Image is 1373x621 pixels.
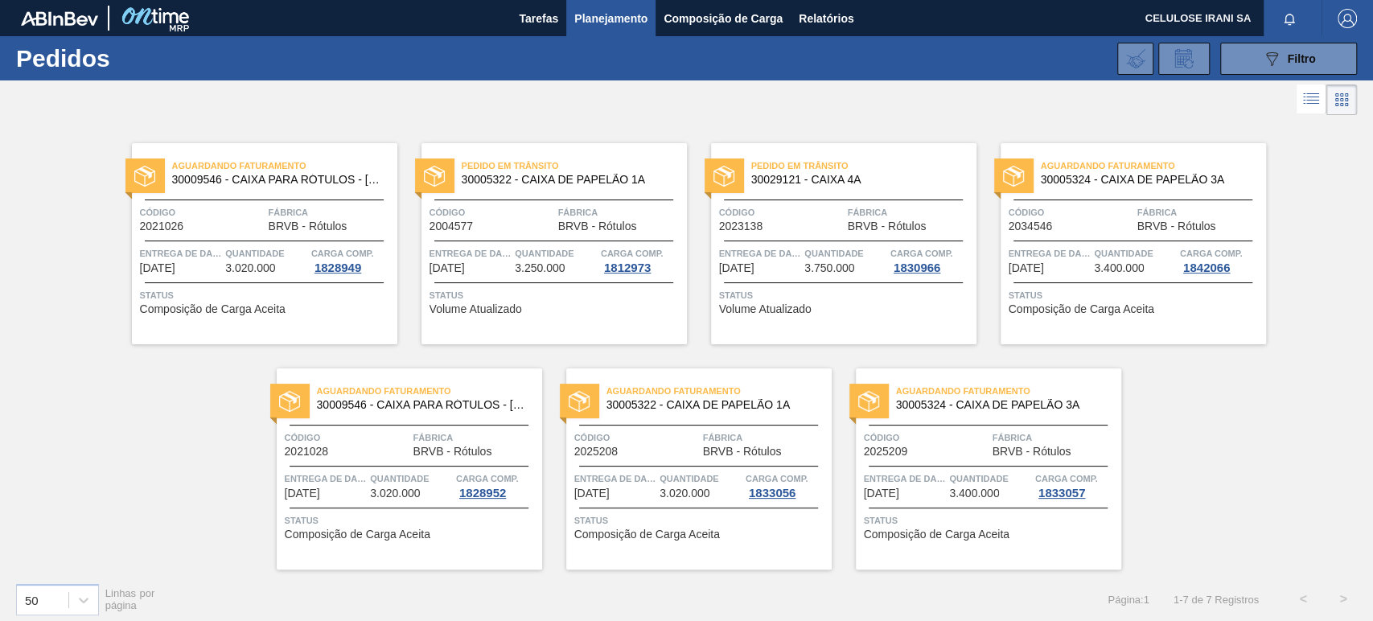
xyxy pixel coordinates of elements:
span: BRVB - Rótulos [848,220,927,232]
font: BRVB - Rótulos [703,445,782,458]
font: Entrega de dados [1009,249,1101,258]
font: Volume Atualizado [719,302,812,315]
span: Aguardando Faturamento [317,383,542,399]
font: Código [864,433,900,442]
font: Código [285,433,321,442]
a: Carga Comp.1830966 [890,245,972,274]
img: status [713,166,734,187]
span: 3.020.000 [370,487,420,500]
font: BRVB - Rótulos [413,445,492,458]
span: Entrega de dados [285,471,367,487]
font: 1830966 [894,261,940,274]
span: BRVB - Rótulos [1137,220,1216,232]
span: 01/10/2025 [574,487,610,500]
font: Composição de Carga Aceita [140,302,286,315]
span: Entrega de dados [864,471,946,487]
span: 3.020.000 [660,487,709,500]
font: 3.250.000 [515,261,565,274]
font: Fábrica [993,433,1033,442]
font: Tarefas [519,12,558,25]
font: [DATE] [285,487,320,500]
font: Carga Comp. [890,249,953,258]
span: 30005322 - CAIXA DE PAPELÃO 1A [462,174,674,186]
span: 2004577 [430,220,474,232]
font: Composição de Carga [664,12,783,25]
font: 30005322 - CAIXA DE PAPELÃO 1A [462,173,646,186]
span: Composição de Carga Aceita [140,303,286,315]
font: Aguardando Faturamento [172,161,306,171]
font: < [1299,592,1306,606]
span: Quantidade [515,245,597,261]
span: Status [430,287,683,303]
font: 2025209 [864,445,908,458]
span: Entrega de dados [719,245,801,261]
img: status [858,391,879,412]
font: Pedido em Trânsito [462,161,559,171]
a: Carga Comp.1828952 [456,471,538,500]
div: Solicitação de Revisão de Pedidos [1158,43,1210,75]
span: Aguardando Faturamento [896,383,1121,399]
font: [DATE] [430,261,465,274]
font: 2025208 [574,445,619,458]
font: CELULOSE IRANI SA [1145,12,1251,24]
font: Quantidade [225,249,284,258]
span: Fábrica [269,204,393,220]
span: Pedido em Trânsito [462,158,687,174]
font: 2034546 [1009,220,1053,232]
a: Carga Comp.1812973 [601,245,683,274]
span: Aguardando Faturamento [172,158,397,174]
span: 2023138 [719,220,763,232]
font: BRVB - Rótulos [993,445,1071,458]
span: Aguardando Faturamento [606,383,832,399]
font: : [1141,594,1144,606]
font: Quantidade [1094,249,1153,258]
span: Status [140,287,393,303]
img: Sair [1338,9,1357,28]
font: Fábrica [703,433,743,442]
span: Código [574,430,699,446]
font: 1842066 [1183,261,1230,274]
font: Quantidade [370,474,429,483]
img: status [424,166,445,187]
font: Carga Comp. [746,474,808,483]
span: BRVB - Rótulos [993,446,1071,458]
font: Status [285,516,319,525]
font: 30009546 - CAIXA PARA RÓTULOS - [GEOGRAPHIC_DATA] [172,173,483,186]
button: > [1323,579,1363,619]
span: Entrega de dados [140,245,222,261]
span: Quantidade [370,471,452,487]
font: Filtro [1288,52,1316,65]
span: Código [140,204,265,220]
span: 30029121 - CAIXA 4A [751,174,964,186]
span: Código [864,430,989,446]
font: Fábrica [848,208,888,217]
font: Status [140,290,174,300]
font: [DATE] [719,261,754,274]
a: Carga Comp.1833056 [746,471,828,500]
span: 2025208 [574,446,619,458]
button: < [1283,579,1323,619]
font: 30029121 - CAIXA 4A [751,173,861,186]
a: statusAguardando Faturamento30005324 - CAIXA DE PAPELÃO 3ACódigo2025209FábricaBRVB - RótulosEntre... [832,368,1121,570]
span: Volume Atualizado [430,303,522,315]
font: 50 [25,593,39,607]
font: Entrega de dados [285,474,377,483]
button: Notificações [1264,7,1315,30]
font: Carga Comp. [601,249,664,258]
font: Entrega de dados [719,249,812,258]
span: Status [285,512,538,528]
font: Quantidade [515,249,573,258]
font: Status [574,516,608,525]
span: Pedido em Trânsito [751,158,976,174]
span: 30/09/2025 [285,487,320,500]
span: Quantidade [660,471,742,487]
font: Quantidade [949,474,1008,483]
img: status [1003,166,1024,187]
span: Carga Comp. [1180,245,1243,261]
font: Carga Comp. [1180,249,1243,258]
font: 2021026 [140,220,184,232]
span: 30009546 - CAIXA PARA RÓTULOS - ARGENTINA [317,399,529,411]
span: 3.400.000 [949,487,999,500]
font: Composição de Carga Aceita [285,528,430,541]
span: Entrega de dados [574,471,656,487]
